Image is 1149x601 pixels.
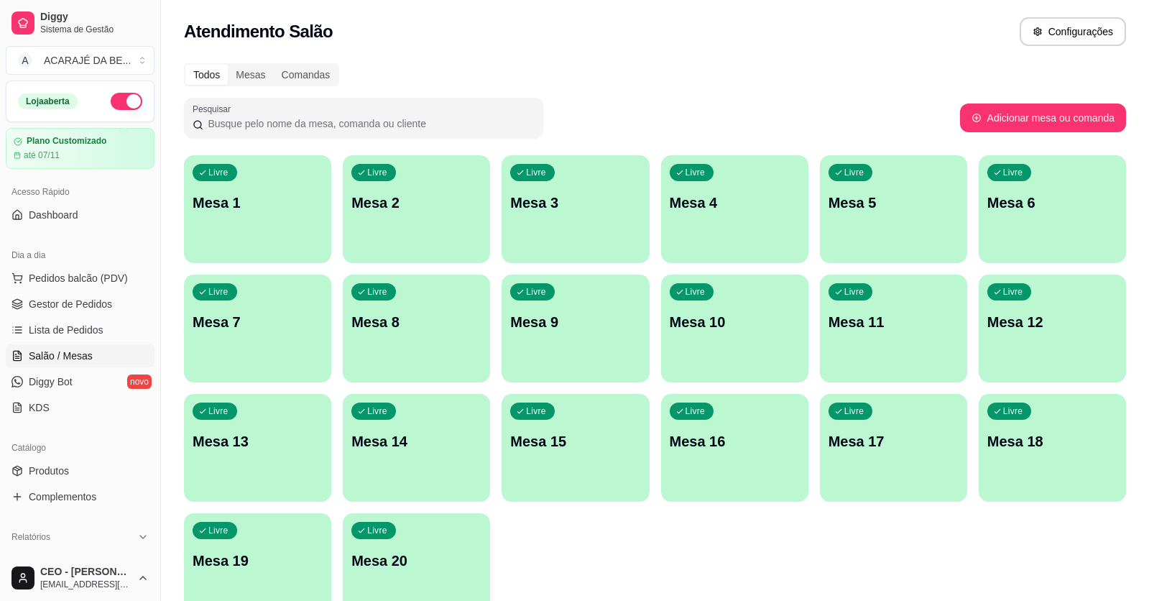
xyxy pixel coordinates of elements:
div: Mesas [228,65,273,85]
p: Livre [844,286,864,298]
div: Loja aberta [18,93,78,109]
p: Livre [367,167,387,178]
p: Mesa 4 [670,193,800,213]
p: Livre [526,167,546,178]
div: Todos [185,65,228,85]
p: Livre [686,167,706,178]
p: Mesa 5 [829,193,959,213]
p: Livre [686,405,706,417]
p: Livre [844,405,864,417]
p: Livre [208,167,229,178]
button: LivreMesa 14 [343,394,490,502]
span: Pedidos balcão (PDV) [29,271,128,285]
span: Gestor de Pedidos [29,297,112,311]
span: Diggy Bot [29,375,73,389]
p: Livre [367,405,387,417]
article: até 07/11 [24,150,60,161]
button: LivreMesa 3 [502,155,649,263]
article: Plano Customizado [27,136,106,147]
p: Livre [208,525,229,536]
span: Complementos [29,490,96,504]
button: LivreMesa 8 [343,275,490,382]
button: Configurações [1020,17,1126,46]
button: CEO - [PERSON_NAME][EMAIL_ADDRESS][DOMAIN_NAME] [6,561,154,595]
span: A [18,53,32,68]
button: LivreMesa 15 [502,394,649,502]
p: Mesa 18 [987,431,1117,451]
button: LivreMesa 4 [661,155,808,263]
span: Sistema de Gestão [40,24,149,35]
p: Livre [844,167,864,178]
button: LivreMesa 17 [820,394,967,502]
button: LivreMesa 13 [184,394,331,502]
button: LivreMesa 1 [184,155,331,263]
label: Pesquisar [193,103,236,115]
p: Mesa 11 [829,312,959,332]
h2: Atendimento Salão [184,20,333,43]
span: Dashboard [29,208,78,222]
a: Plano Customizadoaté 07/11 [6,128,154,169]
span: Relatórios de vendas [29,553,124,567]
button: LivreMesa 18 [979,394,1126,502]
a: DiggySistema de Gestão [6,6,154,40]
p: Livre [1003,286,1023,298]
div: Dia a dia [6,244,154,267]
button: LivreMesa 10 [661,275,808,382]
button: Select a team [6,46,154,75]
button: Adicionar mesa ou comanda [960,104,1126,132]
button: LivreMesa 9 [502,275,649,382]
p: Mesa 12 [987,312,1117,332]
p: Livre [1003,167,1023,178]
p: Mesa 10 [670,312,800,332]
div: ACARAJÉ DA BE ... [44,53,131,68]
a: Produtos [6,459,154,482]
span: Salão / Mesas [29,349,93,363]
input: Pesquisar [203,116,535,131]
p: Mesa 14 [351,431,481,451]
p: Mesa 8 [351,312,481,332]
p: Mesa 16 [670,431,800,451]
span: Lista de Pedidos [29,323,103,337]
a: Relatórios de vendas [6,549,154,572]
span: Relatórios [11,531,50,543]
span: KDS [29,400,50,415]
p: Mesa 9 [510,312,640,332]
button: Pedidos balcão (PDV) [6,267,154,290]
button: LivreMesa 7 [184,275,331,382]
p: Livre [367,286,387,298]
p: Mesa 1 [193,193,323,213]
span: Diggy [40,11,149,24]
p: Mesa 3 [510,193,640,213]
p: Mesa 17 [829,431,959,451]
p: Mesa 7 [193,312,323,332]
p: Mesa 15 [510,431,640,451]
span: [EMAIL_ADDRESS][DOMAIN_NAME] [40,579,131,590]
div: Catálogo [6,436,154,459]
p: Livre [367,525,387,536]
p: Mesa 19 [193,551,323,571]
a: Dashboard [6,203,154,226]
button: LivreMesa 11 [820,275,967,382]
span: CEO - [PERSON_NAME] [40,566,131,579]
p: Mesa 20 [351,551,481,571]
span: Produtos [29,464,69,478]
a: Salão / Mesas [6,344,154,367]
p: Mesa 2 [351,193,481,213]
a: Complementos [6,485,154,508]
div: Acesso Rápido [6,180,154,203]
button: LivreMesa 2 [343,155,490,263]
button: LivreMesa 12 [979,275,1126,382]
div: Comandas [274,65,338,85]
p: Mesa 13 [193,431,323,451]
p: Mesa 6 [987,193,1117,213]
p: Livre [526,405,546,417]
p: Livre [526,286,546,298]
button: LivreMesa 6 [979,155,1126,263]
button: LivreMesa 16 [661,394,808,502]
button: Alterar Status [111,93,142,110]
p: Livre [686,286,706,298]
a: Diggy Botnovo [6,370,154,393]
button: LivreMesa 5 [820,155,967,263]
a: Lista de Pedidos [6,318,154,341]
p: Livre [208,405,229,417]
